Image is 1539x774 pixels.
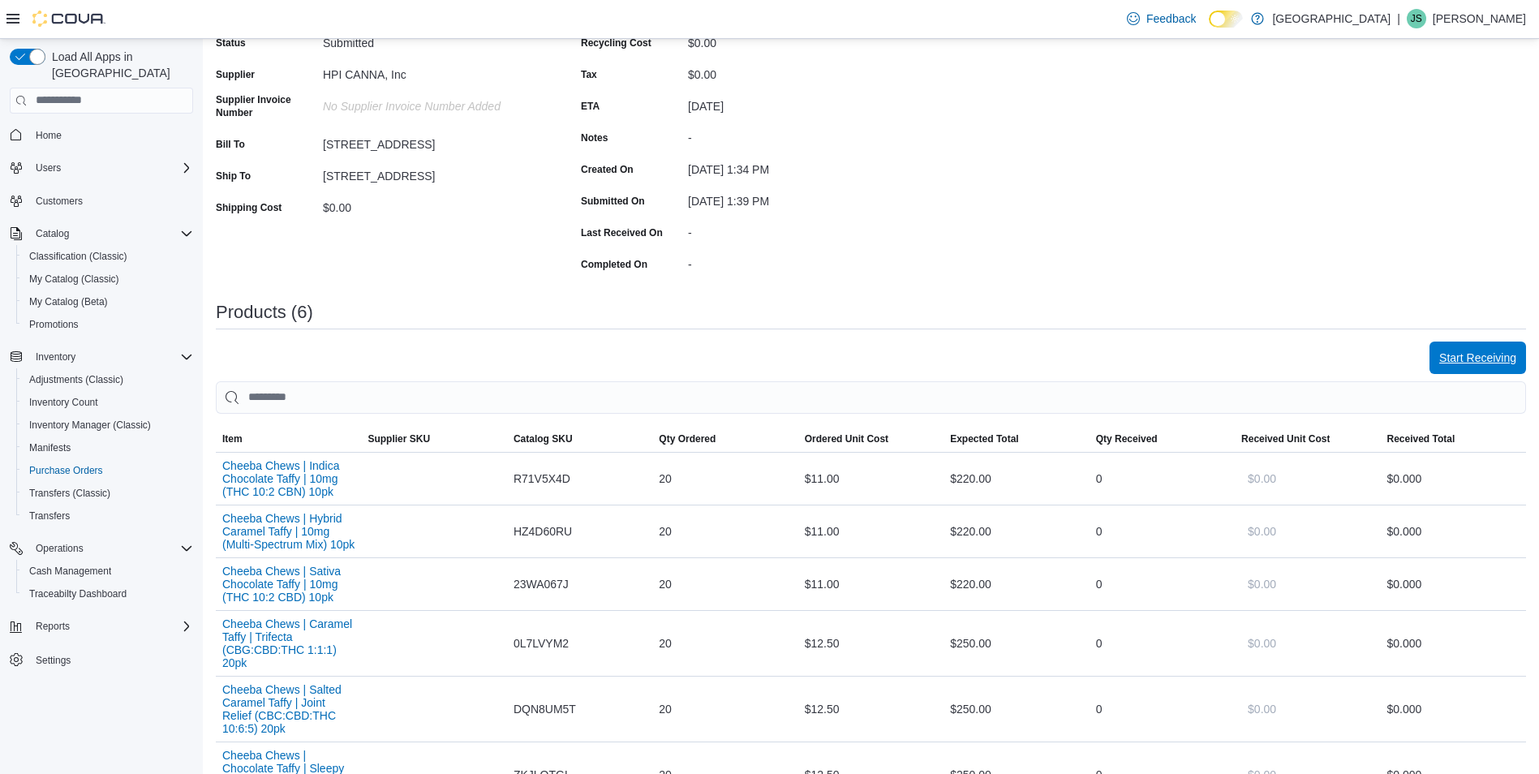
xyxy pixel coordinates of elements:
[23,292,114,312] a: My Catalog (Beta)
[23,438,193,458] span: Manifests
[950,432,1018,445] span: Expected Total
[29,419,151,432] span: Inventory Manager (Classic)
[29,539,193,558] span: Operations
[16,368,200,391] button: Adjustments (Classic)
[16,436,200,459] button: Manifests
[23,561,193,581] span: Cash Management
[1387,634,1520,653] div: $0.00 0
[216,170,251,183] label: Ship To
[507,426,652,452] button: Catalog SKU
[1090,627,1235,660] div: 0
[798,462,944,495] div: $11.00
[16,459,200,482] button: Purchase Orders
[16,414,200,436] button: Inventory Manager (Classic)
[23,315,193,334] span: Promotions
[29,126,68,145] a: Home
[1090,693,1235,725] div: 0
[652,462,797,495] div: 20
[222,617,355,669] button: Cheeba Chews | Caramel Taffy | Trifecta (CBG:CBD:THC 1:1:1) 20pk
[29,565,111,578] span: Cash Management
[29,617,193,636] span: Reports
[36,227,69,240] span: Catalog
[688,157,905,176] div: [DATE] 1:34 PM
[1387,522,1520,541] div: $0.00 0
[798,693,944,725] div: $12.50
[688,30,905,49] div: $0.00
[1272,9,1391,28] p: [GEOGRAPHIC_DATA]
[23,438,77,458] a: Manifests
[3,189,200,213] button: Customers
[581,163,634,176] label: Created On
[36,350,75,363] span: Inventory
[23,370,193,389] span: Adjustments (Classic)
[1411,9,1422,28] span: JS
[652,693,797,725] div: 20
[29,191,89,211] a: Customers
[652,568,797,600] div: 20
[29,158,193,178] span: Users
[514,522,572,541] span: HZ4D60RU
[23,461,193,480] span: Purchase Orders
[23,393,193,412] span: Inventory Count
[1241,693,1283,725] button: $0.00
[1241,627,1283,660] button: $0.00
[23,269,193,289] span: My Catalog (Classic)
[216,138,245,151] label: Bill To
[3,537,200,560] button: Operations
[29,649,193,669] span: Settings
[323,131,540,151] div: [STREET_ADDRESS]
[688,188,905,208] div: [DATE] 1:39 PM
[688,252,905,271] div: -
[29,617,76,636] button: Reports
[29,396,98,409] span: Inventory Count
[29,487,110,500] span: Transfers (Classic)
[652,426,797,452] button: Qty Ordered
[1407,9,1426,28] div: John Sully
[32,11,105,27] img: Cova
[1439,350,1516,366] span: Start Receiving
[23,561,118,581] a: Cash Management
[36,542,84,555] span: Operations
[1387,469,1520,488] div: $0.00 0
[29,191,193,211] span: Customers
[16,245,200,268] button: Classification (Classic)
[1241,515,1283,548] button: $0.00
[216,37,246,49] label: Status
[10,117,193,714] nav: Complex example
[222,683,355,735] button: Cheeba Chews | Salted Caramel Taffy | Joint Relief (CBC:CBD:THC 10:6:5) 20pk
[1120,2,1202,35] a: Feedback
[1241,432,1330,445] span: Received Unit Cost
[798,426,944,452] button: Ordered Unit Cost
[1090,568,1235,600] div: 0
[23,247,193,266] span: Classification (Classic)
[944,515,1089,548] div: $220.00
[222,432,243,445] span: Item
[29,273,119,286] span: My Catalog (Classic)
[1397,9,1400,28] p: |
[36,654,71,667] span: Settings
[23,415,193,435] span: Inventory Manager (Classic)
[652,627,797,660] div: 20
[368,432,430,445] span: Supplier SKU
[1146,11,1196,27] span: Feedback
[29,539,90,558] button: Operations
[23,269,126,289] a: My Catalog (Classic)
[1209,11,1243,28] input: Dark Mode
[29,441,71,454] span: Manifests
[29,651,77,670] a: Settings
[222,459,355,498] button: Cheeba Chews | Indica Chocolate Taffy | 10mg (THC 10:2 CBN) 10pk
[581,131,608,144] label: Notes
[3,647,200,671] button: Settings
[1090,462,1235,495] div: 0
[581,195,645,208] label: Submitted On
[652,515,797,548] div: 20
[16,290,200,313] button: My Catalog (Beta)
[798,515,944,548] div: $11.00
[222,512,355,551] button: Cheeba Chews | Hybrid Caramel Taffy | 10mg (Multi-Spectrum Mix) 10pk
[23,315,85,334] a: Promotions
[361,426,506,452] button: Supplier SKU
[16,505,200,527] button: Transfers
[23,506,193,526] span: Transfers
[29,318,79,331] span: Promotions
[514,634,569,653] span: 0L7LVYM2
